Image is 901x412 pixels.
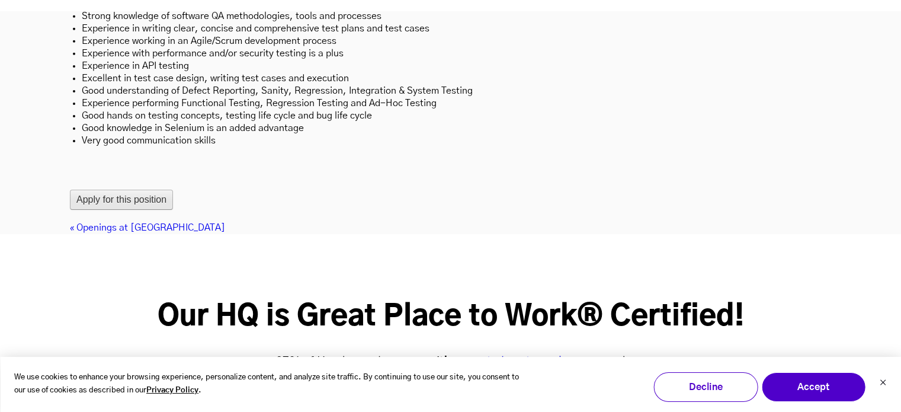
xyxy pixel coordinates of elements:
button: Dismiss cookie banner [879,378,886,390]
a: « Openings at [GEOGRAPHIC_DATA] [70,223,225,232]
li: Good understanding of Defect Reporting, Sanity, Regression, Integration & System Testing [82,85,819,97]
button: Accept [761,372,865,402]
li: Excellent in test case design, writing test cases and execution [82,72,819,85]
li: Experience in writing clear, concise and comprehensive test plans and test cases [82,23,819,35]
li: Good hands on testing concepts, testing life cycle and bug life cycle [82,110,819,122]
p: We use cookies to enhance your browsing experience, personalize content, and analyze site traffic... [14,371,527,398]
a: Privacy Policy [146,384,198,398]
a: great place to work [463,356,565,368]
li: Experience working in an Agile/Scrum development process [82,35,819,47]
button: Decline [653,372,758,402]
li: Good knowledge in Selenium is an added advantage [82,122,819,135]
li: Experience with performance and/or security testing is a plus [82,47,819,60]
button: Apply for this position [70,190,173,210]
li: Strong knowledge of software QA methodologies, tools and processes [82,10,819,23]
li: Experience performing Functional Testing, Regression Testing and Ad-Hoc Testing [82,97,819,110]
li: Experience in API testing [82,60,819,72]
li: Very good communication skills [82,135,819,147]
p: 97% of Heady employees say it’s a , compared to 57% of employees at the average U.S.-based company. [273,353,629,388]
